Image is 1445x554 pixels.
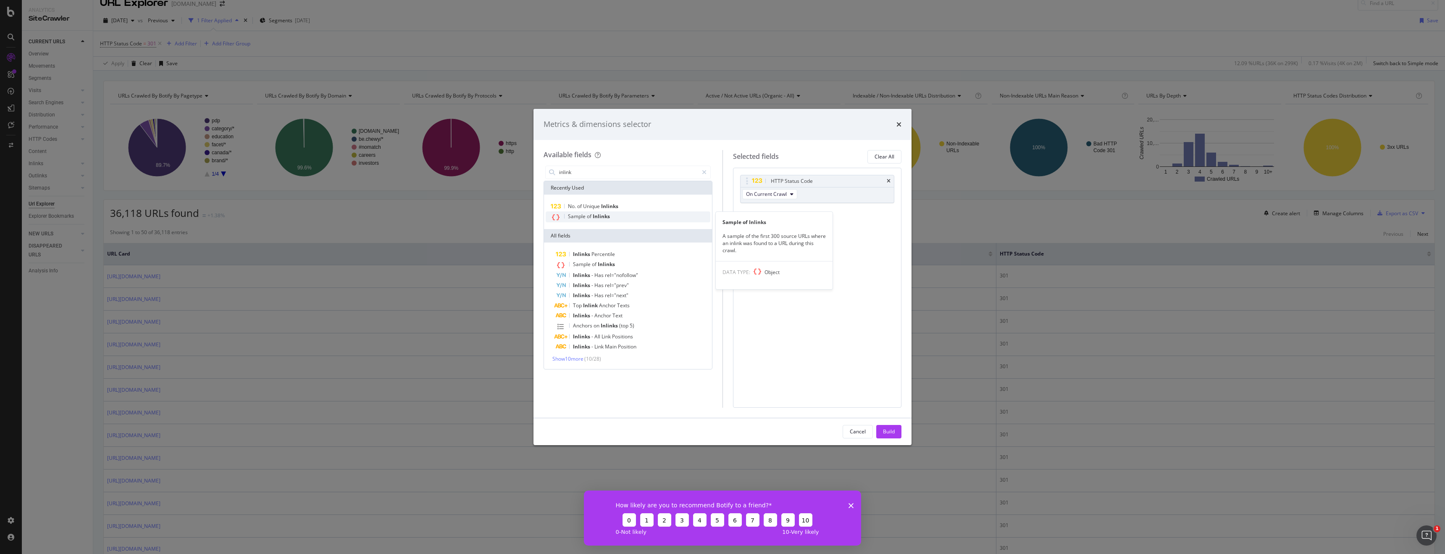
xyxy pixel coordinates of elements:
span: of [577,203,583,210]
span: Object [765,269,780,276]
div: Selected fields [733,152,779,161]
span: 5) [630,322,634,329]
span: Anchor [599,302,617,309]
span: Inlinks [601,322,619,329]
span: rel="nofollow" [605,272,638,279]
button: Cancel [843,425,873,438]
span: Has [594,292,605,299]
div: times [887,179,891,184]
span: DATA TYPE: [722,269,750,276]
span: Link [602,333,612,340]
div: HTTP Status Code [771,177,813,185]
span: Inlinks [573,312,591,319]
span: Sample [568,213,587,220]
span: Inlinks [573,272,591,279]
span: of [592,261,598,268]
iframe: Intercom live chat [1416,525,1437,546]
div: HTTP Status CodetimesOn Current Crawl [740,175,895,203]
span: Unique [583,203,601,210]
div: Recently Used [544,181,712,195]
div: Clear All [875,153,894,160]
span: All [594,333,602,340]
span: (top [619,322,630,329]
span: - [591,312,594,319]
span: Inlinks [573,251,591,258]
span: Percentile [591,251,615,258]
span: Link [594,343,605,350]
span: Anchor [594,312,612,319]
span: Has [594,282,605,289]
span: Has [594,272,605,279]
div: Available fields [544,150,591,159]
iframe: Survey from Botify [584,491,861,546]
button: Clear All [867,150,901,164]
span: Inlinks [573,333,591,340]
div: All fields [544,229,712,243]
span: of [587,213,593,220]
span: Sample [573,261,592,268]
span: 1 [1434,525,1440,532]
span: Texts [617,302,630,309]
input: Search by field name [558,166,698,179]
span: rel="next" [605,292,628,299]
span: Inlinks [573,292,591,299]
div: Sample of Inlinks [716,219,833,226]
div: Build [883,428,895,435]
span: Show 10 more [552,355,583,362]
span: - [591,272,594,279]
span: No. [568,203,577,210]
button: Build [876,425,901,438]
div: times [896,119,901,130]
span: Positions [612,333,633,340]
span: Inlinks [573,282,591,289]
div: modal [533,109,912,445]
span: Inlinks [593,213,610,220]
span: Inlinks [601,203,618,210]
div: Cancel [850,428,866,435]
span: - [591,282,594,289]
span: - [591,333,594,340]
span: Anchors [573,322,594,329]
span: Inlink [583,302,599,309]
span: Top [573,302,583,309]
span: Position [618,343,636,350]
div: A sample of the first 300 source URLs where an inlink was found to a URL during this crawl. [716,232,833,254]
span: On Current Crawl [746,190,787,198]
span: Inlinks [598,261,615,268]
div: Metrics & dimensions selector [544,119,651,130]
span: Text [612,312,623,319]
span: on [594,322,601,329]
span: Main [605,343,618,350]
span: - [591,292,594,299]
button: On Current Crawl [742,189,797,199]
span: Inlinks [573,343,591,350]
span: rel="prev" [605,282,629,289]
span: ( 10 / 28 ) [584,355,601,362]
span: - [591,343,594,350]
